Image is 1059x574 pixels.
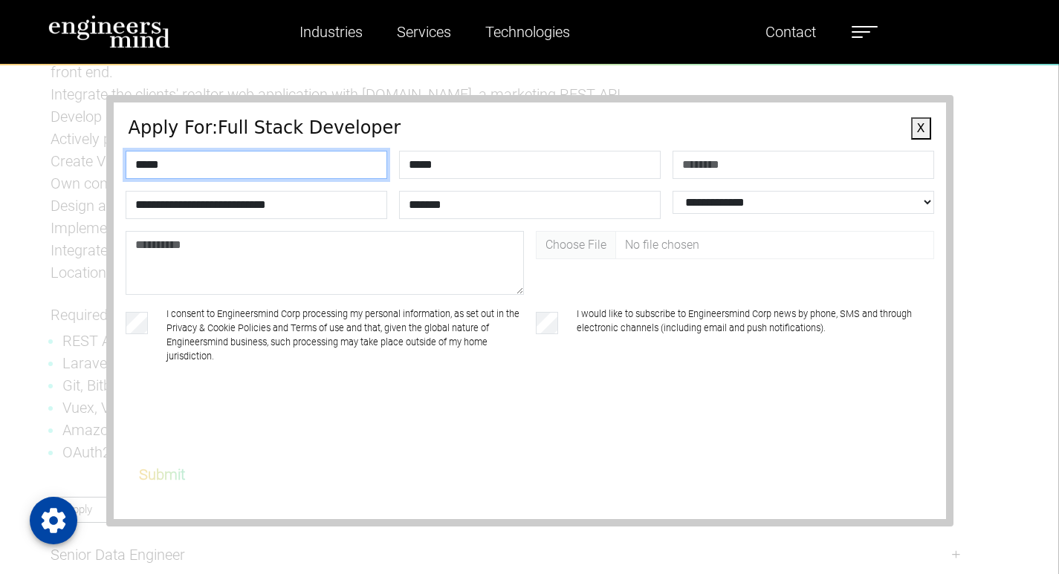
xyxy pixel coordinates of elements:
[479,15,576,49] a: Technologies
[129,117,931,139] h4: Apply For: Full Stack Developer
[129,401,354,459] iframe: reCAPTCHA
[391,15,457,49] a: Services
[48,15,171,48] img: logo
[294,15,369,49] a: Industries
[760,15,822,49] a: Contact
[577,307,934,364] label: I would like to subscribe to Engineersmind Corp news by phone, SMS and through electronic channel...
[911,117,931,140] button: X
[166,307,524,364] label: I consent to Engineersmind Corp processing my personal information, as set out in the Privacy & C...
